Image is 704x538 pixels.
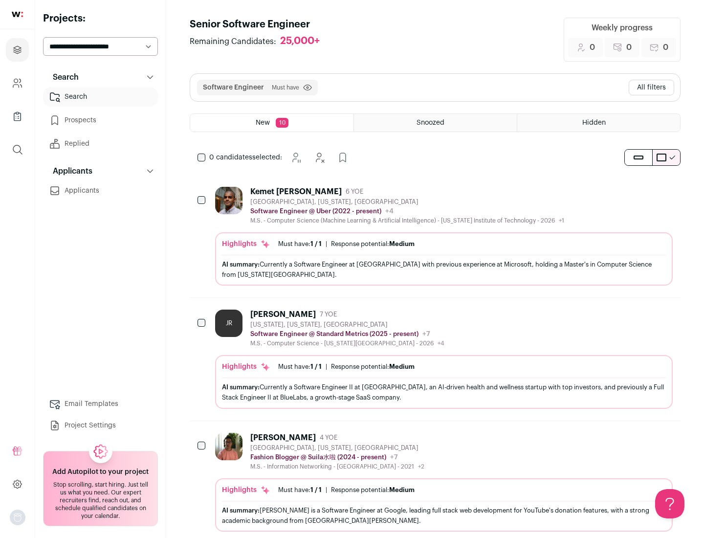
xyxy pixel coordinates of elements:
[663,42,668,53] span: 0
[222,505,666,526] div: [PERSON_NAME] is a Software Engineer at Google, leading full stack web development for YouTube's ...
[49,481,152,520] div: Stop scrolling, start hiring. Just tell us what you need. Our expert recruiters find, reach out, ...
[250,339,444,347] div: M.S. - Computer Science - [US_STATE][GEOGRAPHIC_DATA] - 2026
[215,187,242,214] img: 927442a7649886f10e33b6150e11c56b26abb7af887a5a1dd4d66526963a6550.jpg
[278,363,322,371] div: Must have:
[222,261,260,268] span: AI summary:
[438,340,444,346] span: +4
[222,384,260,390] span: AI summary:
[354,114,517,132] a: Snoozed
[222,259,666,280] div: Currently a Software Engineer at [GEOGRAPHIC_DATA] with previous experience at Microsoft, holding...
[52,467,149,477] h2: Add Autopilot to your project
[418,464,424,470] span: +2
[250,321,444,329] div: [US_STATE], [US_STATE], [GEOGRAPHIC_DATA]
[655,489,684,518] iframe: Help Scout Beacon - Open
[47,71,79,83] p: Search
[43,87,158,107] a: Search
[250,463,424,471] div: M.S. - Information Networking - [GEOGRAPHIC_DATA] - 2021
[278,486,322,494] div: Must have:
[390,454,398,461] span: +7
[331,240,415,248] div: Response potential:
[310,241,322,247] span: 1 / 1
[10,510,25,525] button: Open dropdown
[559,218,564,224] span: +1
[6,105,29,128] a: Company Lists
[43,416,158,435] a: Project Settings
[422,331,430,337] span: +7
[310,363,322,370] span: 1 / 1
[250,433,316,443] div: [PERSON_NAME]
[43,451,158,526] a: Add Autopilot to your project Stop scrolling, start hiring. Just tell us what you need. Our exper...
[43,67,158,87] button: Search
[215,187,673,286] a: Kemet [PERSON_NAME] 6 YOE [GEOGRAPHIC_DATA], [US_STATE], [GEOGRAPHIC_DATA] Software Engineer @ Ub...
[310,487,322,493] span: 1 / 1
[6,38,29,62] a: Projects
[250,453,386,461] p: Fashion Blogger @ Suila水啦 (2024 - present)
[43,134,158,154] a: Replied
[43,161,158,181] button: Applicants
[331,486,415,494] div: Response potential:
[286,148,306,167] button: Snooze
[592,22,653,34] div: Weekly progress
[256,119,270,126] span: New
[222,362,270,372] div: Highlights
[272,84,299,91] span: Must have
[389,487,415,493] span: Medium
[250,207,381,215] p: Software Engineer @ Uber (2022 - present)
[517,114,680,132] a: Hidden
[10,510,25,525] img: nopic.png
[209,154,252,161] span: 0 candidates
[346,188,363,196] span: 6 YOE
[280,35,320,47] div: 25,000+
[250,198,564,206] div: [GEOGRAPHIC_DATA], [US_STATE], [GEOGRAPHIC_DATA]
[222,485,270,495] div: Highlights
[250,187,342,197] div: Kemet [PERSON_NAME]
[12,12,23,17] img: wellfound-shorthand-0d5821cbd27db2630d0214b213865d53afaa358527fdda9d0ea32b1df1b89c2c.svg
[278,240,415,248] ul: |
[250,310,316,319] div: [PERSON_NAME]
[6,71,29,95] a: Company and ATS Settings
[190,18,330,31] h1: Senior Software Engineer
[333,148,352,167] button: Add to Prospects
[278,486,415,494] ul: |
[385,208,394,215] span: +4
[320,434,337,442] span: 4 YOE
[389,241,415,247] span: Medium
[250,444,424,452] div: [GEOGRAPHIC_DATA], [US_STATE], [GEOGRAPHIC_DATA]
[43,394,158,414] a: Email Templates
[309,148,329,167] button: Hide
[222,507,260,514] span: AI summary:
[590,42,595,53] span: 0
[222,382,666,403] div: Currently a Software Engineer II at [GEOGRAPHIC_DATA], an AI-driven health and wellness startup w...
[389,363,415,370] span: Medium
[320,311,337,318] span: 7 YOE
[276,118,288,128] span: 10
[278,240,322,248] div: Must have:
[278,363,415,371] ul: |
[190,36,276,47] span: Remaining Candidates:
[43,12,158,25] h2: Projects:
[331,363,415,371] div: Response potential:
[43,111,158,130] a: Prospects
[203,83,264,92] button: Software Engineer
[215,433,242,460] img: ebffc8b94a612106133ad1a79c5dcc917f1f343d62299c503ebb759c428adb03.jpg
[629,80,674,95] button: All filters
[209,153,282,162] span: selected:
[222,239,270,249] div: Highlights
[215,433,673,532] a: [PERSON_NAME] 4 YOE [GEOGRAPHIC_DATA], [US_STATE], [GEOGRAPHIC_DATA] Fashion Blogger @ Suila水啦 (2...
[417,119,444,126] span: Snoozed
[582,119,606,126] span: Hidden
[626,42,632,53] span: 0
[215,310,242,337] div: JR
[250,217,564,224] div: M.S. - Computer Science (Machine Learning & Artificial Intelligence) - [US_STATE] Institute of Te...
[250,330,418,338] p: Software Engineer @ Standard Metrics (2025 - present)
[47,165,92,177] p: Applicants
[43,181,158,201] a: Applicants
[215,310,673,408] a: JR [PERSON_NAME] 7 YOE [US_STATE], [US_STATE], [GEOGRAPHIC_DATA] Software Engineer @ Standard Met...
